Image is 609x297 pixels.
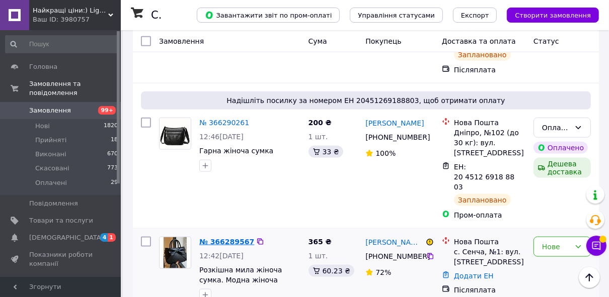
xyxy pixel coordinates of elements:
div: Заплановано [454,194,511,206]
div: Дніпро, №102 (до 30 кг): вул. [STREET_ADDRESS] [454,128,525,158]
a: № 366290261 [199,119,249,127]
a: Гарна жіноча сумка [199,147,273,155]
a: [PERSON_NAME] [365,237,424,247]
div: Заплановано [454,49,511,61]
div: Нова Пошта [454,237,525,247]
span: 365 ₴ [309,238,332,246]
a: Розкішна мила жіноча сумка. Модна жіноча сумочка [199,266,282,294]
span: Замовлення [159,37,204,45]
span: Завантажити звіт по пром-оплаті [205,11,332,20]
span: 72% [375,268,391,276]
span: 100% [375,149,396,157]
span: ЕН: 20 4512 6918 8803 [454,163,514,191]
div: 60.23 ₴ [309,265,354,277]
button: Завантажити звіт по пром-оплаті [197,8,340,23]
span: Товари та послуги [29,216,93,225]
span: Нові [35,122,50,131]
span: Доставка та оплата [442,37,516,45]
div: Післяплата [454,285,525,295]
input: Пошук [5,35,119,53]
span: 200 ₴ [309,119,332,127]
div: Ваш ID: 3980757 [33,15,121,24]
span: 1820 [104,122,118,131]
span: Головна [29,62,57,71]
span: Статус [534,37,559,45]
button: Створити замовлення [507,8,599,23]
a: № 366289567 [199,238,254,246]
span: Cума [309,37,327,45]
span: Скасовані [35,164,69,173]
button: Експорт [453,8,497,23]
span: 99+ [98,106,116,115]
div: [PHONE_NUMBER] [363,130,426,144]
span: Виконані [35,150,66,159]
div: Післяплата [454,65,525,75]
span: Надішліть посилку за номером ЕН 20451269188803, щоб отримати оплату [145,95,587,106]
span: 773 [107,164,118,173]
span: 12:46[DATE] [199,133,244,141]
img: Фото товару [164,237,186,268]
button: Управління статусами [350,8,443,23]
h1: Список замовлень [151,9,253,21]
span: Експорт [461,12,489,19]
span: Замовлення [29,106,71,115]
span: Управління статусами [358,12,435,19]
a: Створити замовлення [497,11,599,19]
span: 18 [111,136,118,145]
div: Оплачено [534,142,588,154]
div: Нове [542,241,570,252]
img: Фото товару [160,118,191,149]
a: Фото товару [159,237,191,269]
span: 670 [107,150,118,159]
span: Покупець [365,37,401,45]
span: 12:42[DATE] [199,252,244,260]
button: Наверх [579,267,600,288]
a: Фото товару [159,118,191,150]
a: [PERSON_NAME] [365,118,424,128]
div: [PHONE_NUMBER] [363,249,426,263]
div: Оплачено [542,122,570,133]
span: 1 шт. [309,133,328,141]
span: Повідомлення [29,199,78,208]
span: 4 [100,233,108,242]
span: 1 шт. [309,252,328,260]
div: с. Сенча, №1: вул. [STREET_ADDRESS] [454,247,525,267]
span: Створити замовлення [515,12,591,19]
span: Прийняті [35,136,66,145]
div: Нова Пошта [454,118,525,128]
a: Додати ЕН [454,272,494,280]
span: 1 [108,233,116,242]
span: [DEMOGRAPHIC_DATA] [29,233,104,242]
span: Оплачені [35,178,67,187]
span: Найкращі ціни:) Lightssshop [33,6,108,15]
div: Пром-оплата [454,210,525,220]
button: Чат з покупцем [586,236,606,256]
span: Показники роботи компанії [29,250,93,268]
div: 33 ₴ [309,146,343,158]
span: 29 [111,178,118,187]
span: Замовлення та повідомлення [29,79,121,97]
div: Дешева доставка [534,158,591,178]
